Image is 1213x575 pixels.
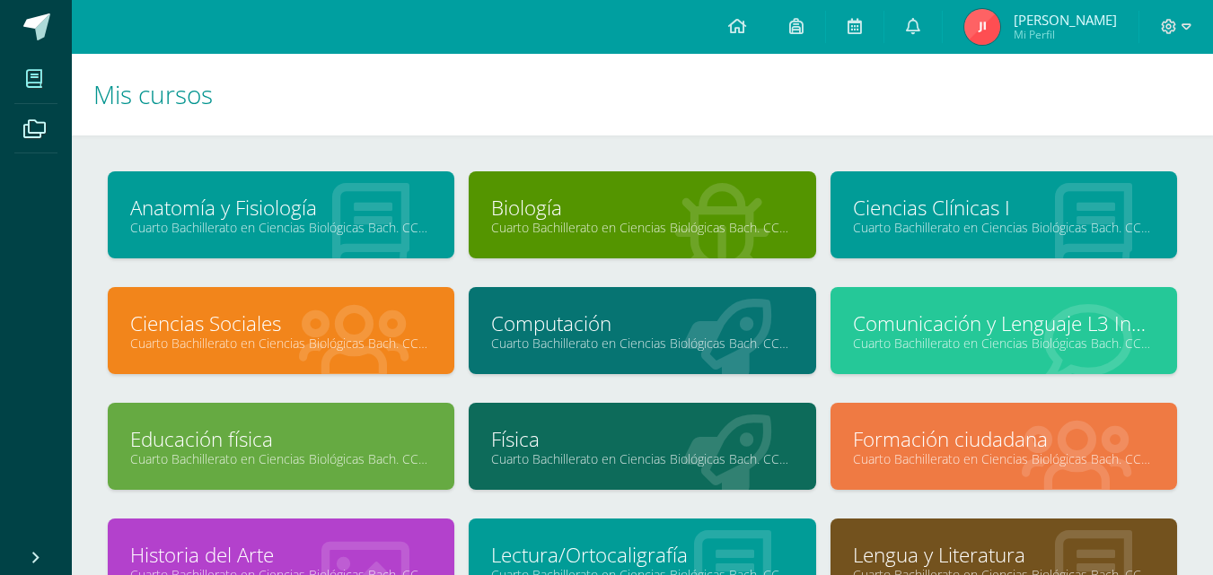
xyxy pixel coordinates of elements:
[491,450,793,467] a: Cuarto Bachillerato en Ciencias Biológicas Bach. CCLL en Ciencias Biológicas "A"
[130,541,432,569] a: Historia del Arte
[853,335,1155,352] a: Cuarto Bachillerato en Ciencias Biológicas Bach. CCLL en Ciencias Biológicas "A"
[491,541,793,569] a: Lectura/Ortocaligrafía
[130,425,432,453] a: Educación física
[491,335,793,352] a: Cuarto Bachillerato en Ciencias Biológicas Bach. CCLL en Ciencias Biológicas "A"
[130,219,432,236] a: Cuarto Bachillerato en Ciencias Biológicas Bach. CCLL en Ciencias Biológicas "A"
[1014,27,1117,42] span: Mi Perfil
[130,335,432,352] a: Cuarto Bachillerato en Ciencias Biológicas Bach. CCLL en Ciencias Biológicas "A"
[1014,11,1117,29] span: [PERSON_NAME]
[491,219,793,236] a: Cuarto Bachillerato en Ciencias Biológicas Bach. CCLL en Ciencias Biológicas "A"
[491,194,793,222] a: Biología
[491,425,793,453] a: Física
[853,309,1155,337] a: Comunicación y Lenguaje L3 Inglés
[853,541,1155,569] a: Lengua y Literatura
[853,425,1155,453] a: Formación ciudadana
[491,309,793,337] a: Computación
[130,194,432,222] a: Anatomía y Fisiología
[853,450,1155,467] a: Cuarto Bachillerato en Ciencias Biológicas Bach. CCLL en Ciencias Biológicas "A"
[93,77,213,111] span: Mis cursos
[130,450,432,467] a: Cuarto Bachillerato en Ciencias Biológicas Bach. CCLL en Ciencias Biológicas "A"
[853,194,1155,222] a: Ciencias Clínicas I
[853,219,1155,236] a: Cuarto Bachillerato en Ciencias Biológicas Bach. CCLL en Ciencias Biológicas "A"
[130,309,432,337] a: Ciencias Sociales
[964,9,1000,45] img: 9af540bfe98442766a4175f9852281f5.png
